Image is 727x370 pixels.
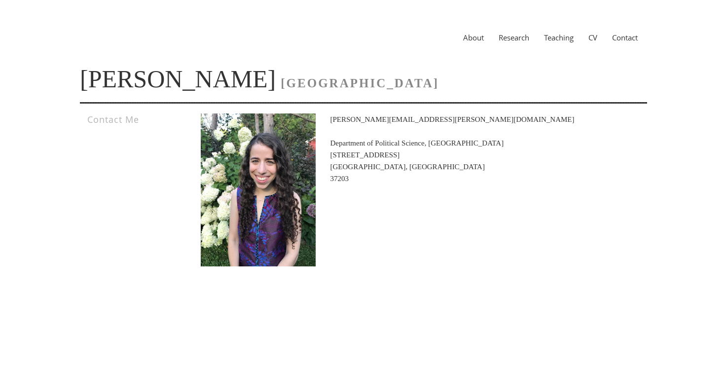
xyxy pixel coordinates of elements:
[201,113,626,185] p: [PERSON_NAME][EMAIL_ADDRESS][PERSON_NAME][DOMAIN_NAME] Department of Political Science, [GEOGRAPH...
[537,33,581,42] a: Teaching
[456,33,491,42] a: About
[281,76,439,90] span: [GEOGRAPHIC_DATA]
[201,113,330,266] img: Headshot
[581,33,605,42] a: CV
[491,33,537,42] a: Research
[87,113,173,125] h3: Contact Me
[80,65,276,93] a: [PERSON_NAME]
[605,33,645,42] a: Contact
